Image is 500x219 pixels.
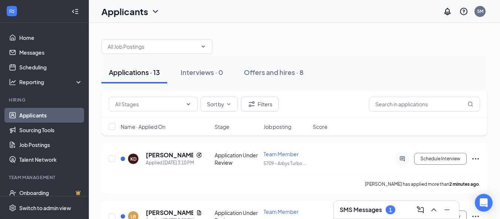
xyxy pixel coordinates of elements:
[19,45,83,60] a: Messages
[201,97,238,112] button: Sort byChevronDown
[389,207,392,213] div: 1
[429,205,438,214] svg: ChevronUp
[414,153,467,165] button: Schedule Interview
[215,151,259,166] div: Application Under Review
[244,68,303,77] div: Offers and hires · 8
[19,152,83,167] a: Talent Network
[108,42,197,51] input: All Job Postings
[416,205,425,214] svg: ComposeMessage
[115,100,182,108] input: All Stages
[247,100,256,109] svg: Filter
[146,159,202,167] div: Applied [DATE] 3:10 PM
[19,60,83,75] a: Scheduling
[9,78,16,86] svg: Analysis
[19,78,83,86] div: Reporting
[443,205,452,214] svg: Minimize
[146,151,193,159] h5: [PERSON_NAME]
[19,204,71,212] div: Switch to admin view
[19,30,83,45] a: Home
[467,101,473,107] svg: MagnifyingGlass
[19,185,83,200] a: OnboardingCrown
[19,108,83,123] a: Applicants
[19,137,83,152] a: Job Postings
[365,181,480,187] p: [PERSON_NAME] has applied more than .
[196,152,202,158] svg: Reapply
[241,97,279,112] button: Filter Filters
[415,204,426,216] button: ComposeMessage
[8,7,16,15] svg: WorkstreamLogo
[181,68,223,77] div: Interviews · 0
[428,204,440,216] button: ChevronUp
[130,156,137,162] div: KD
[19,123,83,137] a: Sourcing Tools
[215,123,229,130] span: Stage
[459,7,468,16] svg: QuestionInfo
[471,154,480,163] svg: Ellipses
[9,174,81,181] div: Team Management
[340,206,382,214] h3: SMS Messages
[398,156,407,162] svg: ActiveChat
[441,204,453,216] button: Minimize
[185,101,191,107] svg: ChevronDown
[264,151,299,157] span: Team Member
[226,101,232,107] svg: ChevronDown
[443,7,452,16] svg: Notifications
[264,208,299,215] span: Team Member
[449,181,479,187] b: 2 minutes ago
[121,123,165,130] span: Name · Applied On
[200,44,206,49] svg: ChevronDown
[9,204,16,212] svg: Settings
[146,209,193,217] h5: [PERSON_NAME]
[313,123,328,130] span: Score
[9,97,81,103] div: Hiring
[477,8,483,14] div: 5M
[196,210,202,216] svg: Document
[264,161,306,166] span: 5709 - Arbys Turbo ...
[101,5,148,18] h1: Applicants
[369,97,480,112] input: Search in applications
[151,7,160,16] svg: ChevronDown
[71,8,79,15] svg: Collapse
[475,194,493,212] div: Open Intercom Messenger
[207,102,224,107] span: Sort by
[109,68,160,77] div: Applications · 13
[264,123,291,130] span: Job posting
